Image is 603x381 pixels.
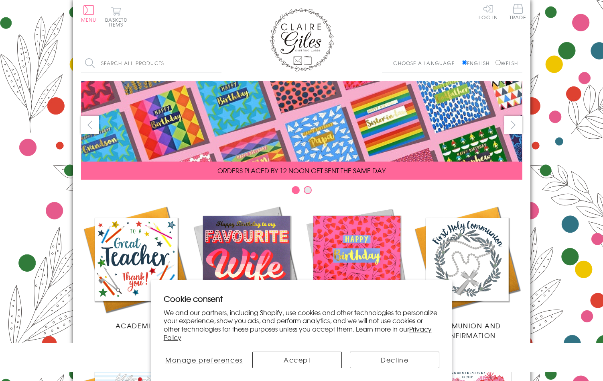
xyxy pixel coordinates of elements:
[217,166,386,175] span: ORDERS PLACED BY 12 NOON GET SENT THE SAME DAY
[164,293,440,304] h2: Cookie consent
[350,352,439,368] button: Decline
[495,59,518,67] label: Welsh
[105,6,127,27] button: Basket0 items
[164,308,440,342] p: We and our partners, including Shopify, use cookies and other technologies to personalize your ex...
[165,355,243,365] span: Manage preferences
[292,186,300,194] button: Carousel Page 1 (Current Slide)
[116,321,157,330] span: Academic
[495,60,501,65] input: Welsh
[191,204,302,330] a: New Releases
[213,54,221,72] input: Search
[462,59,493,67] label: English
[504,116,522,134] button: next
[164,324,432,342] a: Privacy Policy
[302,204,412,330] a: Birthdays
[510,4,526,21] a: Trade
[81,116,99,134] button: prev
[81,5,97,22] button: Menu
[270,8,334,72] img: Claire Giles Greetings Cards
[164,352,244,368] button: Manage preferences
[479,4,498,20] a: Log In
[81,54,221,72] input: Search all products
[510,4,526,20] span: Trade
[252,352,342,368] button: Accept
[81,186,522,198] div: Carousel Pagination
[304,186,312,194] button: Carousel Page 2
[81,16,97,23] span: Menu
[412,204,522,340] a: Communion and Confirmation
[462,60,467,65] input: English
[109,16,127,28] span: 0 items
[433,321,501,340] span: Communion and Confirmation
[393,59,460,67] p: Choose a language:
[81,204,191,330] a: Academic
